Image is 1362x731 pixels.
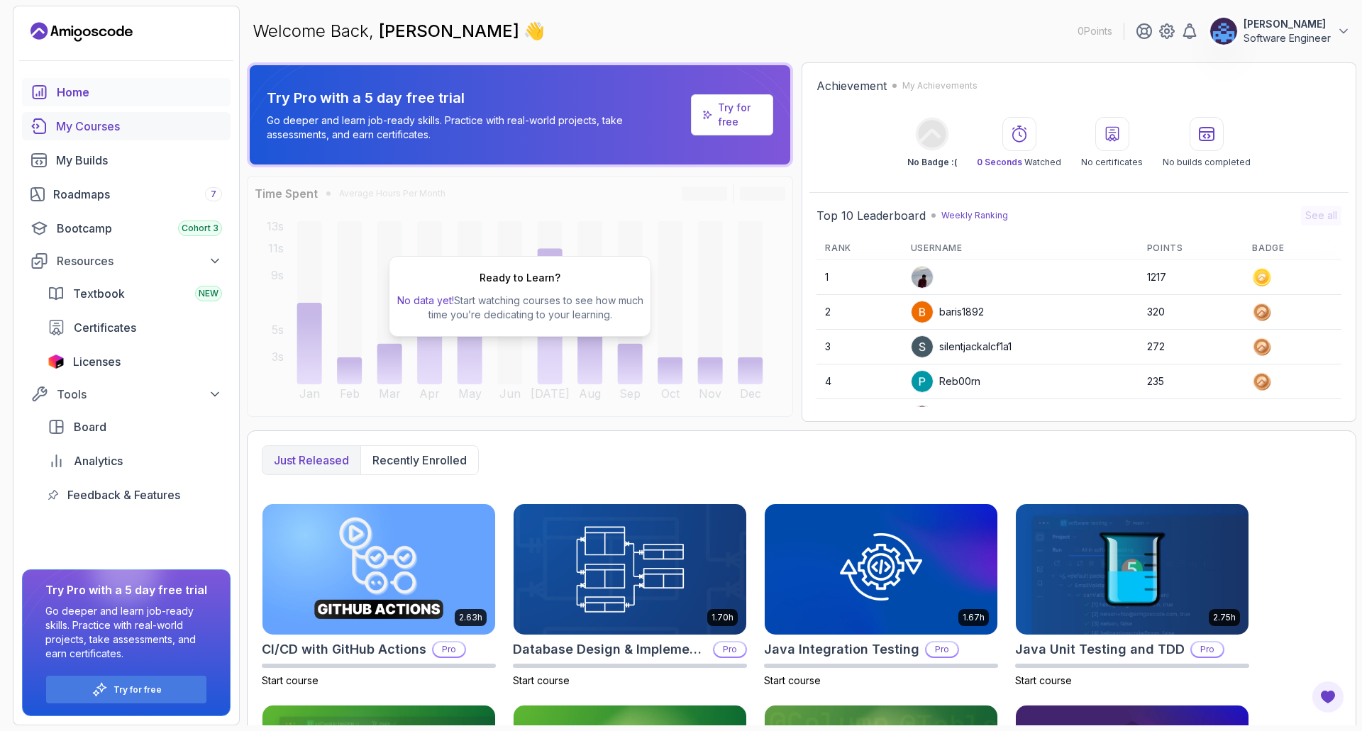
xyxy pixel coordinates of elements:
div: Roadmaps [53,186,222,203]
h2: Java Unit Testing and TDD [1015,640,1185,659]
p: No Badge :( [907,157,957,168]
span: No data yet! [397,294,454,306]
p: 0 Points [1078,24,1112,38]
button: Just released [262,446,360,474]
div: Bootcamp [57,220,222,237]
div: Resources [57,252,222,269]
p: My Achievements [902,80,978,91]
span: Board [74,418,106,435]
p: Start watching courses to see how much time you’re dedicating to your learning. [395,294,645,322]
div: Reb00rn [911,370,980,393]
a: Try for free [113,684,162,696]
span: Start course [1015,674,1072,686]
button: Open Feedback Button [1311,680,1345,714]
p: [PERSON_NAME] [1244,17,1331,31]
td: 4 [816,364,902,399]
p: 2.63h [459,612,482,623]
td: 5 [816,399,902,434]
div: My Builds [56,152,222,169]
span: 7 [211,189,216,200]
p: Pro [926,642,958,657]
a: feedback [39,481,231,509]
a: roadmaps [22,180,231,208]
a: courses [22,112,231,140]
button: See all [1301,206,1341,225]
span: Start course [262,674,319,686]
p: 2.75h [1213,612,1236,623]
p: Pro [714,642,746,657]
th: Rank [816,237,902,260]
td: 3 [816,330,902,364]
p: Recently enrolled [372,452,467,469]
div: silentjackalcf1a1 [911,335,1012,358]
img: default monster avatar [912,406,933,427]
span: Certificates [74,319,136,336]
img: user profile image [912,336,933,357]
p: Pro [433,642,465,657]
a: Landing page [31,21,133,43]
span: Start course [764,674,821,686]
p: Software Engineer [1244,31,1331,45]
img: user profile image [912,301,933,323]
p: Go deeper and learn job-ready skills. Practice with real-world projects, take assessments, and ea... [267,113,685,142]
span: Cohort 3 [182,223,218,234]
th: Username [902,237,1139,260]
a: Try for free [718,101,762,129]
a: bootcamp [22,214,231,242]
a: builds [22,146,231,174]
button: Try for free [45,675,207,704]
div: Home [57,84,222,101]
img: user profile image [912,267,933,288]
img: jetbrains icon [48,355,65,369]
span: Feedback & Features [67,486,180,503]
a: Database Design & Implementation card1.70hDatabase Design & ImplementationProStart course [513,503,747,688]
p: Watched [977,157,1061,168]
a: CI/CD with GitHub Actions card2.63hCI/CD with GitHub ActionsProStart course [262,503,496,688]
button: user profile image[PERSON_NAME]Software Engineer [1209,17,1351,45]
td: 320 [1139,295,1244,330]
h2: Java Integration Testing [764,640,919,659]
span: 0 Seconds [977,157,1022,167]
span: NEW [199,288,218,299]
span: Textbook [73,285,125,302]
div: baris1892 [911,301,984,323]
button: Tools [22,381,231,407]
img: CI/CD with GitHub Actions card [262,504,495,635]
div: My Courses [56,118,222,135]
a: Java Unit Testing and TDD card2.75hJava Unit Testing and TDDProStart course [1015,503,1249,688]
p: 1.67h [963,612,985,623]
p: Just released [274,452,349,469]
span: [PERSON_NAME] [379,21,524,41]
a: Try for free [691,94,773,135]
td: 235 [1139,399,1244,434]
span: 👋 [523,18,546,43]
button: Resources [22,248,231,274]
img: user profile image [1210,18,1237,45]
img: Database Design & Implementation card [514,504,746,635]
a: board [39,413,231,441]
p: No certificates [1081,157,1143,168]
th: Points [1139,237,1244,260]
div: Tools [57,386,222,403]
p: No builds completed [1163,157,1251,168]
a: analytics [39,447,231,475]
td: 2 [816,295,902,330]
a: textbook [39,279,231,308]
span: Start course [513,674,570,686]
td: 272 [1139,330,1244,364]
a: Java Integration Testing card1.67hJava Integration TestingProStart course [764,503,998,688]
a: home [22,78,231,106]
a: licenses [39,347,231,376]
img: user profile image [912,371,933,392]
span: Licenses [73,353,121,370]
h2: Database Design & Implementation [513,640,707,659]
td: 1 [816,260,902,295]
h2: Achievement [816,77,887,94]
h2: CI/CD with GitHub Actions [262,640,426,659]
div: jesmq7 [911,405,973,428]
img: Java Integration Testing card [765,504,997,635]
button: Recently enrolled [360,446,478,474]
h2: Top 10 Leaderboard [816,207,926,224]
img: Java Unit Testing and TDD card [1016,504,1248,635]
